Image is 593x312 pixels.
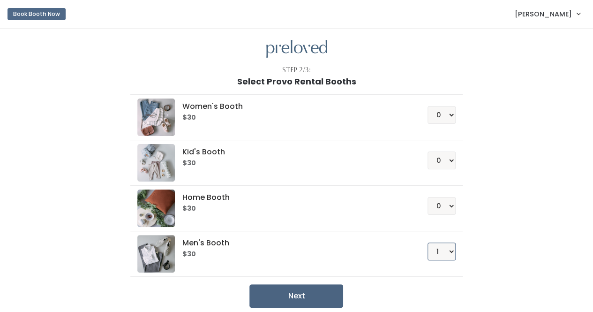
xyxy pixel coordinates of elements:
[182,193,405,202] h5: Home Booth
[182,160,405,167] h6: $30
[515,9,572,19] span: [PERSON_NAME]
[137,99,175,136] img: preloved logo
[237,77,356,86] h1: Select Provo Rental Booths
[182,251,405,258] h6: $30
[249,284,343,308] button: Next
[182,205,405,213] h6: $30
[505,4,589,24] a: [PERSON_NAME]
[182,114,405,122] h6: $30
[182,148,405,156] h5: Kid's Booth
[137,190,175,227] img: preloved logo
[137,235,175,273] img: preloved logo
[266,40,327,58] img: preloved logo
[8,4,66,24] a: Book Booth Now
[182,102,405,111] h5: Women's Booth
[182,239,405,247] h5: Men's Booth
[137,144,175,182] img: preloved logo
[8,8,66,20] button: Book Booth Now
[282,65,311,75] div: Step 2/3:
